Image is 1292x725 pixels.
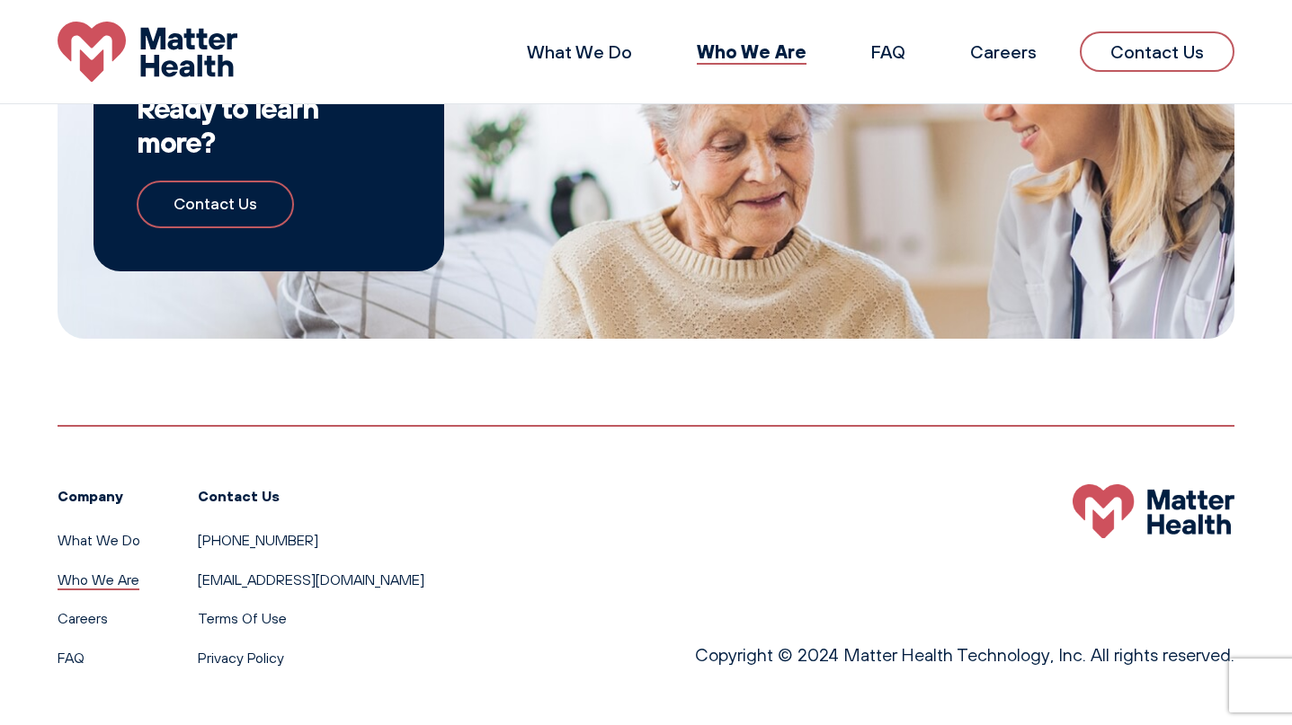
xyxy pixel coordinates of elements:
[695,641,1234,669] p: Copyright © 2024 Matter Health Technology, Inc. All rights reserved.
[527,40,632,63] a: What We Do
[58,531,140,549] a: What We Do
[137,181,294,228] a: Contact Us
[697,40,806,63] a: Who We Are
[871,40,905,63] a: FAQ
[58,484,140,508] h3: Company
[58,570,139,588] a: Who We Are
[198,609,287,627] a: Terms Of Use
[1080,31,1234,72] a: Contact Us
[970,40,1037,63] a: Careers
[137,91,401,160] h2: Ready to learn more?
[198,484,424,508] h3: Contact Us
[198,649,284,667] a: Privacy Policy
[198,531,318,549] a: [PHONE_NUMBER]
[58,649,85,667] a: FAQ
[198,570,424,588] a: [EMAIL_ADDRESS][DOMAIN_NAME]
[58,609,108,627] a: Careers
